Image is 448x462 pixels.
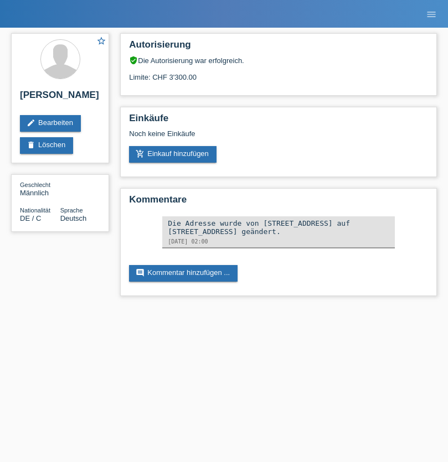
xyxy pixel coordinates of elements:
[129,194,428,211] h2: Kommentare
[96,36,106,46] i: star_border
[129,56,428,65] div: Die Autorisierung war erfolgreich.
[420,11,442,17] a: menu
[20,181,50,188] span: Geschlecht
[136,268,145,277] i: comment
[136,149,145,158] i: add_shopping_cart
[129,265,238,282] a: commentKommentar hinzufügen ...
[129,65,428,81] div: Limite: CHF 3'300.00
[168,238,389,245] div: [DATE] 02:00
[60,207,83,214] span: Sprache
[20,137,73,154] a: deleteLöschen
[129,129,428,146] div: Noch keine Einkäufe
[129,113,428,129] h2: Einkäufe
[20,115,81,132] a: editBearbeiten
[27,118,35,127] i: edit
[20,207,50,214] span: Nationalität
[168,219,389,236] div: Die Adresse wurde von [STREET_ADDRESS] auf [STREET_ADDRESS] geändert.
[129,39,428,56] h2: Autorisierung
[60,214,87,222] span: Deutsch
[129,146,217,163] a: add_shopping_cartEinkauf hinzufügen
[96,36,106,48] a: star_border
[20,214,41,222] span: Deutschland / C / 01.02.2021
[27,141,35,149] i: delete
[20,90,100,106] h2: [PERSON_NAME]
[129,56,138,65] i: verified_user
[426,9,437,20] i: menu
[20,180,60,197] div: Männlich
